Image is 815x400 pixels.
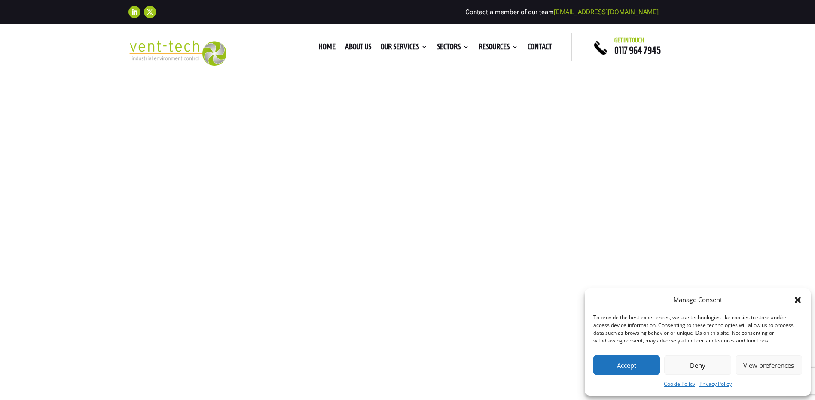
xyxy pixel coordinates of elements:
span: Get in touch [614,37,644,44]
div: Close dialog [794,296,802,304]
button: Deny [664,355,731,375]
div: To provide the best experiences, we use technologies like cookies to store and/or access device i... [593,314,801,345]
a: 0117 964 7945 [614,45,661,55]
a: Follow on LinkedIn [128,6,140,18]
button: View preferences [736,355,802,375]
a: Privacy Policy [699,379,732,389]
span: Contact a member of our team [465,8,659,16]
a: Contact [528,44,552,53]
a: Follow on X [144,6,156,18]
a: Resources [479,44,518,53]
a: Cookie Policy [664,379,695,389]
a: About us [345,44,371,53]
a: [EMAIL_ADDRESS][DOMAIN_NAME] [554,8,659,16]
div: Manage Consent [673,295,722,305]
button: Accept [593,355,660,375]
a: Our Services [381,44,427,53]
a: Sectors [437,44,469,53]
a: Home [318,44,336,53]
img: 2023-09-27T08_35_16.549ZVENT-TECH---Clear-background [128,40,227,66]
